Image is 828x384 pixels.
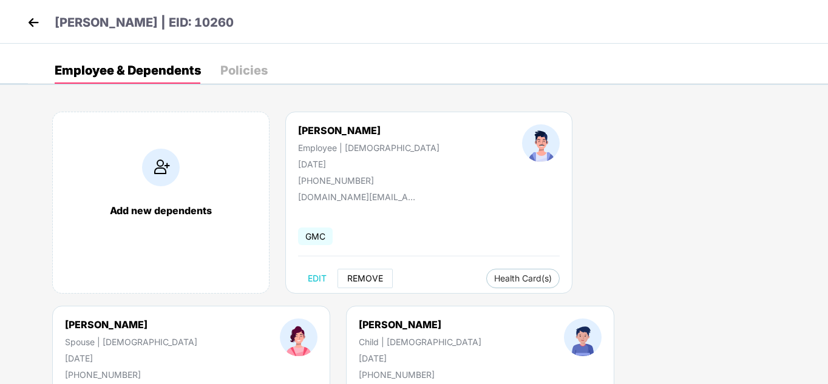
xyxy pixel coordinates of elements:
[359,369,481,380] div: [PHONE_NUMBER]
[298,192,419,202] div: [DOMAIN_NAME][EMAIL_ADDRESS][DOMAIN_NAME]
[494,275,552,281] span: Health Card(s)
[298,227,333,245] span: GMC
[55,64,201,76] div: Employee & Dependents
[347,274,383,283] span: REMOVE
[522,124,560,162] img: profileImage
[65,369,197,380] div: [PHONE_NUMBER]
[359,337,481,347] div: Child | [DEMOGRAPHIC_DATA]
[65,353,197,363] div: [DATE]
[298,143,439,153] div: Employee | [DEMOGRAPHIC_DATA]
[308,274,327,283] span: EDIT
[564,318,602,356] img: profileImage
[298,269,336,288] button: EDIT
[280,318,317,356] img: profileImage
[65,204,257,217] div: Add new dependents
[298,124,439,136] div: [PERSON_NAME]
[298,175,439,186] div: [PHONE_NUMBER]
[65,318,197,331] div: [PERSON_NAME]
[24,13,42,32] img: back
[359,353,481,363] div: [DATE]
[220,64,268,76] div: Policies
[298,159,439,169] div: [DATE]
[142,149,180,186] img: addIcon
[486,269,560,288] button: Health Card(s)
[65,337,197,347] div: Spouse | [DEMOGRAPHIC_DATA]
[338,269,393,288] button: REMOVE
[55,13,234,32] p: [PERSON_NAME] | EID: 10260
[359,318,481,331] div: [PERSON_NAME]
